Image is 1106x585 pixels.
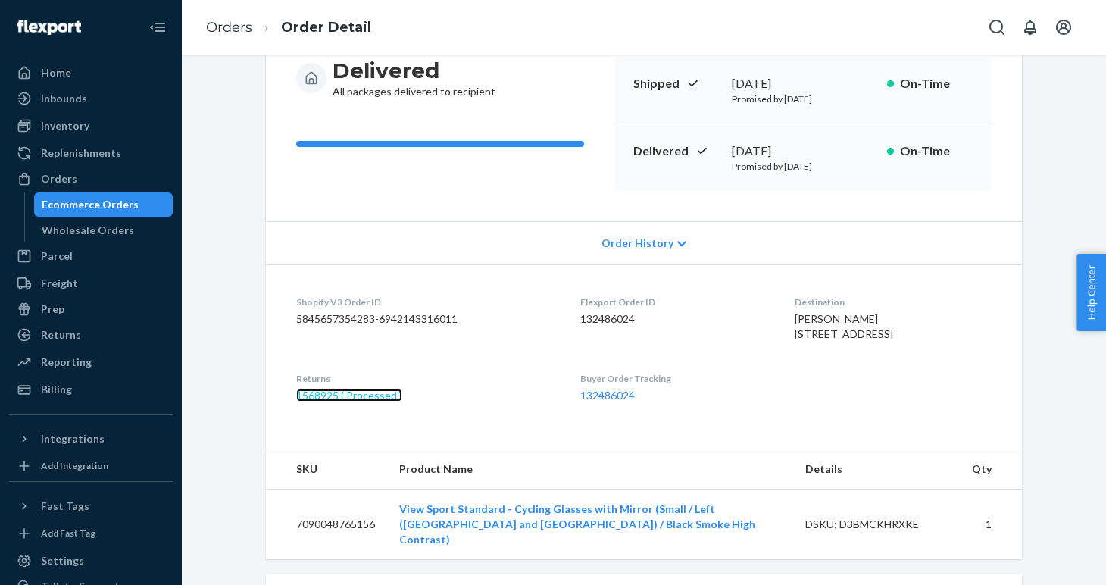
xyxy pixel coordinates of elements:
[399,502,755,546] a: View Sport Standard - Cycling Glasses with Mirror (Small / Left ([GEOGRAPHIC_DATA] and [GEOGRAPHI...
[296,296,556,308] dt: Shopify V3 Order ID
[732,75,875,92] div: [DATE]
[206,19,252,36] a: Orders
[732,160,875,173] p: Promised by [DATE]
[333,57,495,84] h3: Delivered
[296,372,556,385] dt: Returns
[333,57,495,99] div: All packages delivered to recipient
[194,5,383,50] ol: breadcrumbs
[296,389,402,402] a: 1568925 ( Processed )
[580,389,635,402] a: 132486024
[41,431,105,446] div: Integrations
[795,296,992,308] dt: Destination
[17,20,81,35] img: Flexport logo
[281,19,371,36] a: Order Detail
[9,323,173,347] a: Returns
[41,249,73,264] div: Parcel
[387,449,793,490] th: Product Name
[41,118,89,133] div: Inventory
[41,276,78,291] div: Freight
[960,449,1022,490] th: Qty
[9,494,173,518] button: Fast Tags
[9,427,173,451] button: Integrations
[580,372,770,385] dt: Buyer Order Tracking
[9,86,173,111] a: Inbounds
[732,92,875,105] p: Promised by [DATE]
[633,75,720,92] p: Shipped
[42,197,139,212] div: Ecommerce Orders
[41,302,64,317] div: Prep
[601,236,673,251] span: Order History
[41,91,87,106] div: Inbounds
[41,65,71,80] div: Home
[41,459,108,472] div: Add Integration
[9,271,173,296] a: Freight
[9,524,173,543] a: Add Fast Tag
[9,297,173,321] a: Prep
[142,12,173,42] button: Close Navigation
[9,141,173,165] a: Replenishments
[633,142,720,160] p: Delivered
[41,327,81,343] div: Returns
[9,457,173,475] a: Add Integration
[580,311,770,327] dd: 132486024
[266,490,387,560] td: 7090048765156
[296,311,556,327] dd: 5845657354283-6942143316011
[982,12,1012,42] button: Open Search Box
[41,382,72,397] div: Billing
[9,549,173,573] a: Settings
[9,167,173,191] a: Orders
[1015,12,1045,42] button: Open notifications
[732,142,875,160] div: [DATE]
[1048,12,1079,42] button: Open account menu
[805,517,948,532] div: DSKU: D3BMCKHRXKE
[34,218,173,242] a: Wholesale Orders
[9,377,173,402] a: Billing
[41,145,121,161] div: Replenishments
[580,296,770,308] dt: Flexport Order ID
[41,499,89,514] div: Fast Tags
[9,61,173,85] a: Home
[41,553,84,568] div: Settings
[41,527,95,540] div: Add Fast Tag
[41,171,77,186] div: Orders
[900,75,973,92] p: On-Time
[34,192,173,217] a: Ecommerce Orders
[41,355,92,370] div: Reporting
[960,490,1022,560] td: 1
[266,449,387,490] th: SKU
[900,142,973,160] p: On-Time
[793,449,960,490] th: Details
[42,223,134,238] div: Wholesale Orders
[9,350,173,374] a: Reporting
[9,244,173,268] a: Parcel
[9,114,173,138] a: Inventory
[795,312,893,340] span: [PERSON_NAME] [STREET_ADDRESS]
[1076,254,1106,331] button: Help Center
